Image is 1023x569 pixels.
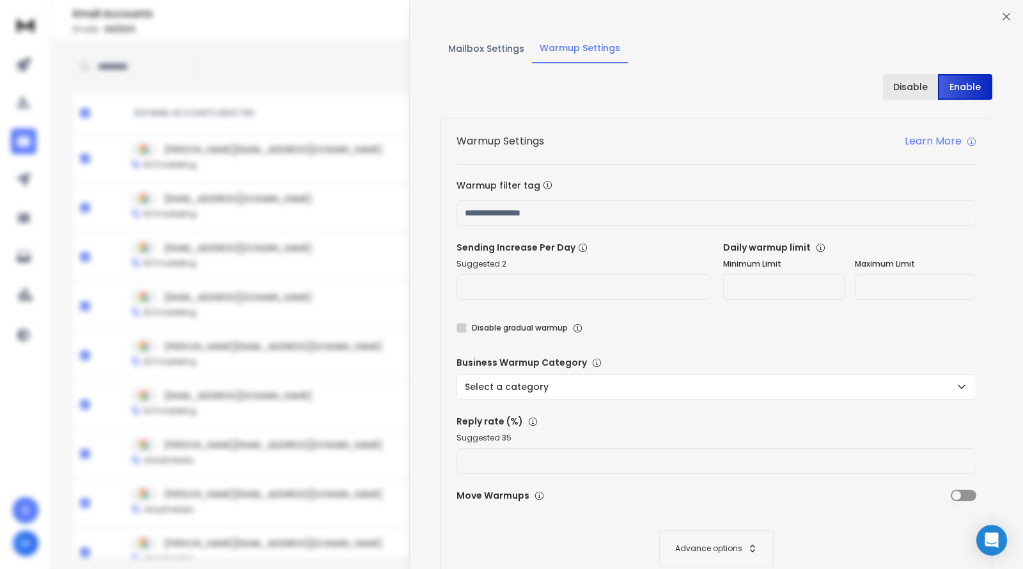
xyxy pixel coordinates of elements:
button: Warmup Settings [532,34,628,63]
label: Maximum Limit [855,259,976,269]
p: Suggested 35 [457,433,976,443]
p: Business Warmup Category [457,356,976,369]
h1: Warmup Settings [457,134,544,149]
p: Suggested 2 [457,259,710,269]
div: Open Intercom Messenger [976,525,1007,556]
button: Enable [938,74,993,100]
p: Move Warmups [457,489,713,502]
label: Warmup filter tag [457,180,976,190]
button: Disable [883,74,938,100]
p: Advance options [675,543,742,554]
p: Select a category [465,380,554,393]
p: Daily warmup limit [723,241,977,254]
a: Learn More [905,134,976,149]
p: Reply rate (%) [457,415,976,428]
label: Minimum Limit [723,259,845,269]
button: Mailbox Settings [441,35,532,63]
label: Disable gradual warmup [472,323,568,333]
p: Sending Increase Per Day [457,241,710,254]
button: Advance options [469,530,964,566]
button: DisableEnable [883,74,992,100]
